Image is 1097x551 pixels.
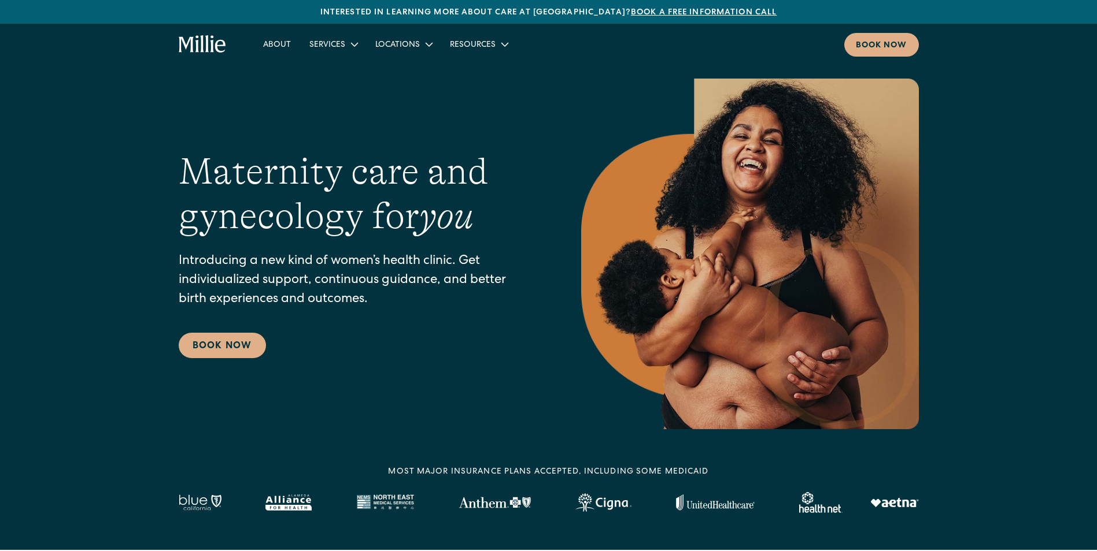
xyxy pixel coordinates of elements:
a: Book Now [179,333,266,358]
div: Services [309,39,345,51]
img: Anthem Logo [459,497,531,508]
div: MOST MAJOR INSURANCE PLANS ACCEPTED, INCLUDING some MEDICAID [388,466,708,478]
img: Aetna logo [870,498,919,507]
a: Book a free information call [631,9,777,17]
p: Introducing a new kind of women’s health clinic. Get individualized support, continuous guidance,... [179,252,535,310]
img: Smiling mother with her baby in arms, celebrating body positivity and the nurturing bond of postp... [581,79,919,429]
a: home [179,35,227,54]
img: Healthnet logo [799,492,843,513]
div: Locations [375,39,420,51]
img: Blue California logo [179,494,221,511]
div: Locations [366,35,441,54]
div: Services [300,35,366,54]
h1: Maternity care and gynecology for [179,150,535,239]
em: you [419,195,474,237]
a: Book now [844,33,919,57]
img: Cigna logo [575,493,631,512]
div: Book now [856,40,907,52]
div: Resources [450,39,496,51]
div: Resources [441,35,516,54]
img: North East Medical Services logo [356,494,414,511]
img: Alameda Alliance logo [265,494,311,511]
img: United Healthcare logo [676,494,755,511]
a: About [254,35,300,54]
